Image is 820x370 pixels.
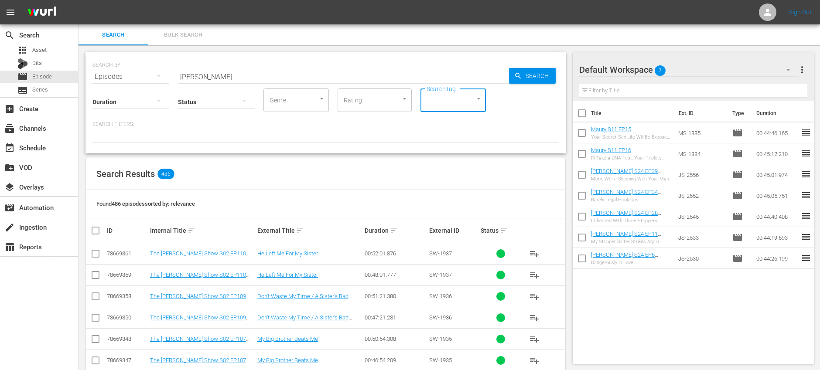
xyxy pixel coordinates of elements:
[429,293,452,299] span: SW-1936
[591,218,671,224] div: I Cheated With Three Strippers
[529,312,540,323] span: playlist_add
[107,336,147,342] div: 78669348
[4,222,15,233] span: Ingestion
[801,148,811,159] span: reorder
[524,265,545,285] button: playlist_add
[257,225,362,236] div: External Title
[17,85,28,95] span: Series
[32,59,42,68] span: Bits
[92,121,559,128] p: Search Filters:
[4,143,15,153] span: Schedule
[801,169,811,180] span: reorder
[751,101,803,126] th: Duration
[753,185,801,206] td: 00:45:05.751
[390,227,398,234] span: sort
[753,143,801,164] td: 00:45:12.210
[675,248,729,269] td: JS-2530
[591,168,661,181] a: [PERSON_NAME] S24 EP39 (8min)
[4,30,15,41] span: Search
[529,248,540,259] span: playlist_add
[150,314,249,327] a: The [PERSON_NAME] Show S02 EP109 (8min)
[522,68,556,84] span: Search
[32,46,47,54] span: Asset
[801,232,811,242] span: reorder
[17,45,28,55] span: Asset
[529,270,540,280] span: playlist_add
[32,72,52,81] span: Episode
[509,68,556,84] button: Search
[150,293,249,306] a: The [PERSON_NAME] Show S02 EP109 (10min)
[591,189,661,202] a: [PERSON_NAME] S24 EP34 (8min)
[296,227,304,234] span: sort
[5,7,16,17] span: menu
[365,250,427,257] div: 00:52:01.876
[789,9,812,16] a: Sign Out
[529,334,540,344] span: playlist_add
[429,357,452,363] span: SW-1935
[591,239,671,244] div: My Stripper Sister Strikes Again
[150,272,249,285] a: The [PERSON_NAME] Show S02 EP110 (8min)
[753,122,801,143] td: 00:44:46.165
[84,30,143,40] span: Search
[591,260,671,265] div: Dangerously in Love
[150,225,255,236] div: Internal Title
[4,182,15,193] span: Overlays
[529,355,540,366] span: playlist_add
[4,242,15,252] span: Reports
[591,210,661,223] a: [PERSON_NAME] S24 EP28 (8min)
[591,147,631,153] a: Maury S11 EP16
[591,231,661,244] a: [PERSON_NAME] S24 EP11 (8min)
[17,71,28,82] span: Episode
[365,272,427,278] div: 00:48:01.777
[107,293,147,299] div: 78669358
[150,336,249,349] a: The [PERSON_NAME] Show S02 EP107 (10min)
[318,95,326,103] button: Open
[732,128,743,138] span: Episode
[429,336,452,342] span: SW-1935
[4,203,15,213] span: Automation
[107,227,147,234] div: ID
[732,253,743,264] span: Episode
[675,122,729,143] td: MS-1885
[591,155,671,161] div: I'll Take a DNA Test: Your Triplets Aren't Mine
[257,336,318,342] a: My Big Brother Beats Me
[188,227,195,234] span: sort
[732,190,743,201] span: Episode
[801,127,811,138] span: reorder
[797,59,807,80] button: more_vert
[154,30,213,40] span: Bulk Search
[96,200,195,207] span: Found 486 episodes sorted by: relevance
[675,143,729,164] td: MS-1884
[524,286,545,307] button: playlist_add
[481,225,521,236] div: Status
[107,272,147,278] div: 78669359
[365,336,427,342] div: 00:50:54.308
[365,225,427,236] div: Duration
[475,95,483,103] button: Open
[500,227,508,234] span: sort
[4,123,15,134] span: Channels
[150,357,249,370] a: The [PERSON_NAME] Show S02 EP107 (8min)
[591,126,631,132] a: Maury S11 EP15
[529,291,540,302] span: playlist_add
[591,251,658,265] a: [PERSON_NAME] S24 EP6 (8min)
[727,101,751,126] th: Type
[429,250,452,257] span: SW-1937
[32,85,48,94] span: Series
[732,170,743,180] span: Episode
[96,169,155,179] span: Search Results
[365,293,427,299] div: 00:51:21.380
[107,357,147,363] div: 78669347
[675,185,729,206] td: JS-2552
[107,250,147,257] div: 78669361
[257,250,318,257] a: He Left Me For My Sister
[675,164,729,185] td: JS-2556
[591,134,671,140] div: Your Secret Sex Life Will Be Exposed [DATE]!
[429,314,452,321] span: SW-1936
[675,206,729,227] td: JS-2545
[753,227,801,248] td: 00:44:19.693
[591,197,671,203] div: Barely Legal Hook-Ups
[400,95,409,103] button: Open
[673,101,728,126] th: Ext. ID
[732,149,743,159] span: Episode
